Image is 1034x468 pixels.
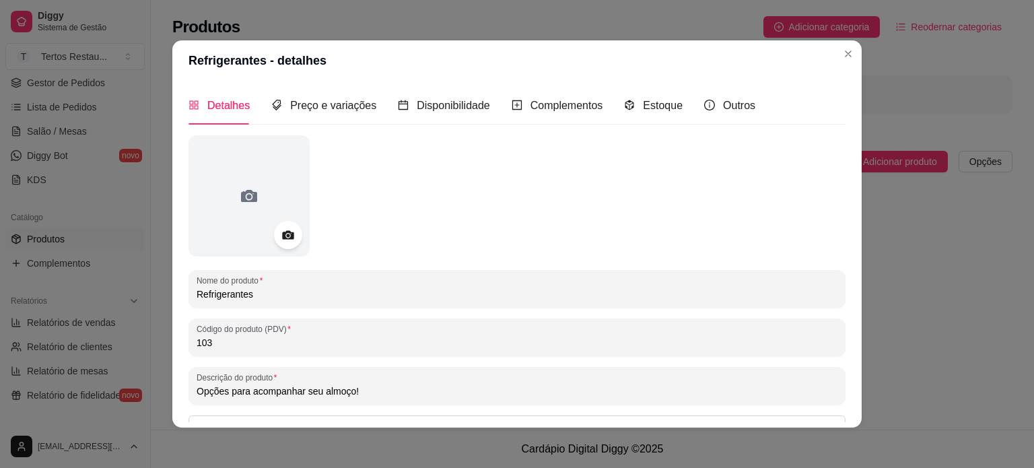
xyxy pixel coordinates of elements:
[704,100,715,110] span: info-circle
[624,100,635,110] span: code-sandbox
[197,336,837,349] input: Código do produto (PDV)
[530,100,603,111] span: Complementos
[197,288,837,301] input: Nome do produto
[207,100,250,111] span: Detalhes
[197,275,267,286] label: Nome do produto
[512,100,522,110] span: plus-square
[172,40,862,81] header: Refrigerantes - detalhes
[197,385,837,398] input: Descrição do produto
[398,100,409,110] span: calendar
[290,100,376,111] span: Preço e variações
[197,372,281,383] label: Descrição do produto
[197,323,296,335] label: Código do produto (PDV)
[723,100,755,111] span: Outros
[837,43,859,65] button: Close
[643,100,683,111] span: Estoque
[271,100,282,110] span: tags
[188,100,199,110] span: appstore
[417,100,490,111] span: Disponibilidade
